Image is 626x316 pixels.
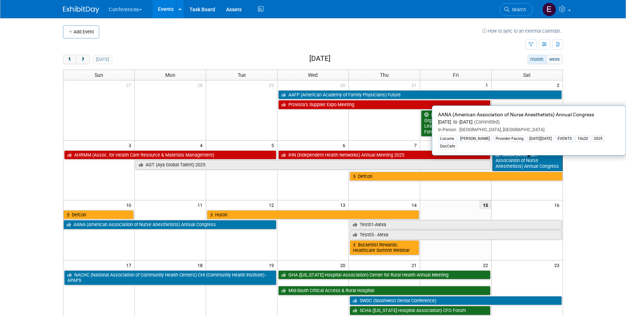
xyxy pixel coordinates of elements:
div: [DATE][DATE] [527,136,554,142]
a: NACHC (National Association of Community Health Centers) CHI (Community Health Institute) - APAPS [64,270,276,285]
span: 3 [128,141,134,150]
button: next [76,55,89,64]
div: Locums [438,136,456,142]
span: 17 [125,261,134,270]
span: 21 [411,261,420,270]
a: Mid-South Critical Access & Rural Hospital [278,286,491,295]
span: 23 [554,261,563,270]
a: AGT (Aya Global Talent) 2025 [135,160,490,170]
span: In-Person [438,127,456,132]
span: Thu [380,72,389,78]
a: GHA ([US_STATE] Hospital Association) Center for Rural Health Annual Meeting [278,270,491,280]
a: SCHA ([US_STATE] Hospital Association) CFO Forum [350,306,491,315]
a: AANA (American Association of Nurse Anesthetists) Annual Congress [63,220,276,229]
button: month [527,55,547,64]
span: 15 [479,200,491,209]
span: Sun [95,72,103,78]
span: (Committed) [472,119,500,125]
a: AHRMM (Assoc. for Health Care Resource & Materials Management) [64,150,276,160]
div: [DATE] to [DATE] [438,119,620,125]
a: Provista’s Supplier Expo Meeting [278,100,491,109]
span: 16 [554,200,563,209]
button: prev [63,55,76,64]
a: AANA (American Association of Nurse Anesthetists) Annual Congress [492,150,563,171]
a: AAFP (American Academy of Family Physicians) Future [278,90,562,100]
span: Search [509,7,526,12]
span: 6 [342,141,349,150]
a: How to sync to an external calendar... [482,28,563,34]
a: Test05 - Alexa [350,230,562,240]
h2: [DATE] [309,55,330,63]
span: Mon [165,72,175,78]
span: 18 [197,261,206,270]
a: Test01-Alexa [350,220,562,229]
span: 30 [339,80,349,90]
div: [PERSON_NAME] [458,136,492,142]
span: 1 [485,80,491,90]
img: Erin Anderson [542,3,556,16]
span: 11 [197,200,206,209]
div: 2025 [592,136,605,142]
button: week [546,55,563,64]
a: IHN (Independent Health Networks) Annual Meeting 2025 [278,150,491,160]
span: 20 [339,261,349,270]
div: 10x20 [575,136,590,142]
span: Sat [523,72,531,78]
button: [DATE] [93,55,112,64]
span: 31 [411,80,420,90]
span: 10 [125,200,134,209]
img: ExhibitDay [63,6,99,13]
a: Bucketlist Rewards: Healthcare Summit Webinar [350,240,419,255]
span: Fri [453,72,459,78]
span: 28 [197,80,206,90]
span: 4 [199,141,206,150]
span: 27 [125,80,134,90]
span: [GEOGRAPHIC_DATA], [GEOGRAPHIC_DATA] [456,127,544,132]
a: Search [500,3,533,16]
span: 19 [268,261,277,270]
div: Provider-Facing [493,136,526,142]
div: DocCafe [438,143,458,150]
a: Huron [207,210,419,220]
a: Defcon [63,210,134,220]
span: 22 [482,261,491,270]
span: 29 [268,80,277,90]
span: Wed [308,72,318,78]
span: AANA (American Association of Nurse Anesthetists) Annual Congress [438,112,594,117]
span: 7 [413,141,420,150]
span: 13 [339,200,349,209]
a: SWDC (Southwest Dental Conference) [350,296,562,305]
span: 5 [271,141,277,150]
button: Add Event [63,25,99,38]
a: Defcon [350,172,563,181]
a: MONL ([US_STATE] Organization of Nurse Leaders) Nursing Leadership Forum [421,110,491,137]
span: 2 [556,80,563,90]
div: EVENTS [555,136,574,142]
span: 14 [411,200,420,209]
span: Tue [238,72,246,78]
span: 12 [268,200,277,209]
